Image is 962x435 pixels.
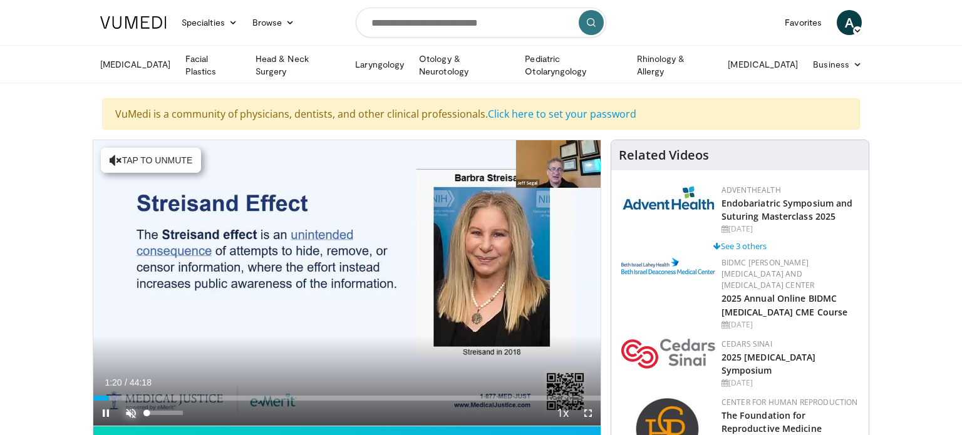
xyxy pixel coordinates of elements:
[147,411,182,415] div: Volume Level
[174,10,245,35] a: Specialties
[721,223,859,235] div: [DATE]
[721,319,859,330] div: [DATE]
[621,185,715,210] img: 5c3c682d-da39-4b33-93a5-b3fb6ba9580b.jpg.150x105_q85_autocrop_double_scale_upscale_version-0.2.jpg
[118,401,143,426] button: Unmute
[721,339,772,349] a: Cedars Sinai
[248,53,348,78] a: Head & Neck Surgery
[621,339,715,369] img: 7e905080-f4a2-4088-8787-33ce2bef9ada.png.150x105_q85_autocrop_double_scale_upscale_version-0.2.png
[178,53,248,78] a: Facial Plastics
[621,258,715,274] img: c96b19ec-a48b-46a9-9095-935f19585444.png.150x105_q85_autocrop_double_scale_upscale_version-0.2.png
[721,292,848,317] a: 2025 Annual Online BIDMC [MEDICAL_DATA] CME Course
[105,377,122,387] span: 1:20
[720,52,805,77] a: [MEDICAL_DATA]
[721,351,816,376] a: 2025 [MEDICAL_DATA] Symposium
[101,148,201,173] button: Tap to unmute
[629,53,721,78] a: Rhinology & Allergy
[93,396,601,401] div: Progress Bar
[100,16,167,29] img: VuMedi Logo
[130,377,152,387] span: 44:18
[576,401,601,426] button: Fullscreen
[245,10,303,35] a: Browse
[348,52,411,77] a: Laryngology
[777,10,829,35] a: Favorites
[721,257,815,290] a: BIDMC [PERSON_NAME][MEDICAL_DATA] and [MEDICAL_DATA] Center
[488,107,636,121] a: Click here to set your password
[619,148,709,163] h4: Related Videos
[93,401,118,426] button: Pause
[125,377,127,387] span: /
[805,52,869,77] a: Business
[93,140,601,426] video-js: Video Player
[721,377,859,389] div: [DATE]
[356,8,606,38] input: Search topics, interventions
[93,52,178,77] a: [MEDICAL_DATA]
[721,397,858,407] a: Center for Human Reproduction
[713,240,767,252] a: See 3 others
[411,53,517,78] a: Otology & Neurotology
[721,197,853,222] a: Endobariatric Symposium and Suturing Masterclass 2025
[551,401,576,426] button: Playback Rate
[837,10,862,35] a: A
[517,53,629,78] a: Pediatric Otolaryngology
[721,185,781,195] a: AdventHealth
[102,98,860,130] div: VuMedi is a community of physicians, dentists, and other clinical professionals.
